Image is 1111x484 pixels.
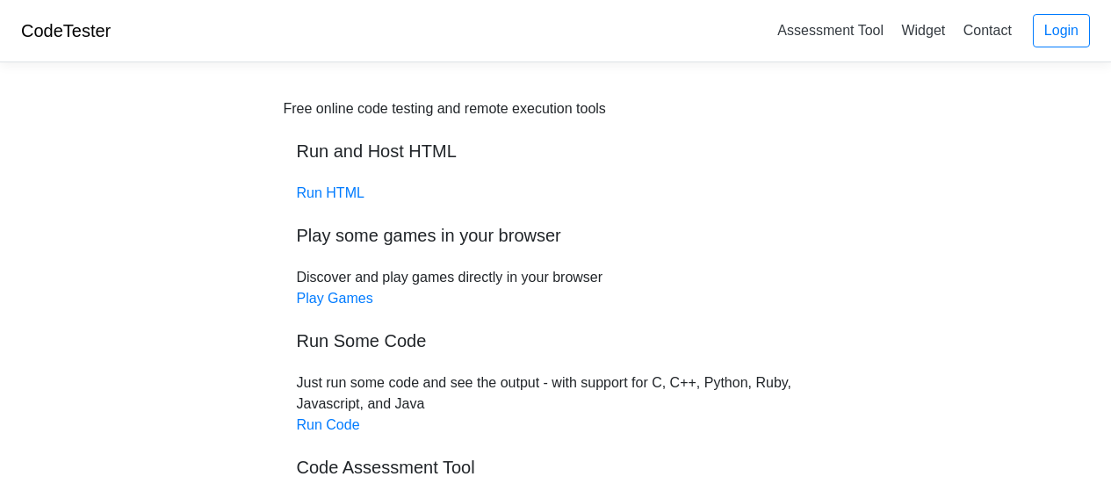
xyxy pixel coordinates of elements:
[297,417,360,432] a: Run Code
[297,330,815,351] h5: Run Some Code
[770,16,891,45] a: Assessment Tool
[284,98,606,119] div: Free online code testing and remote execution tools
[956,16,1019,45] a: Contact
[297,225,815,246] h5: Play some games in your browser
[297,141,815,162] h5: Run and Host HTML
[21,21,111,40] a: CodeTester
[297,457,815,478] h5: Code Assessment Tool
[297,185,364,200] a: Run HTML
[1033,14,1090,47] a: Login
[297,291,373,306] a: Play Games
[894,16,952,45] a: Widget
